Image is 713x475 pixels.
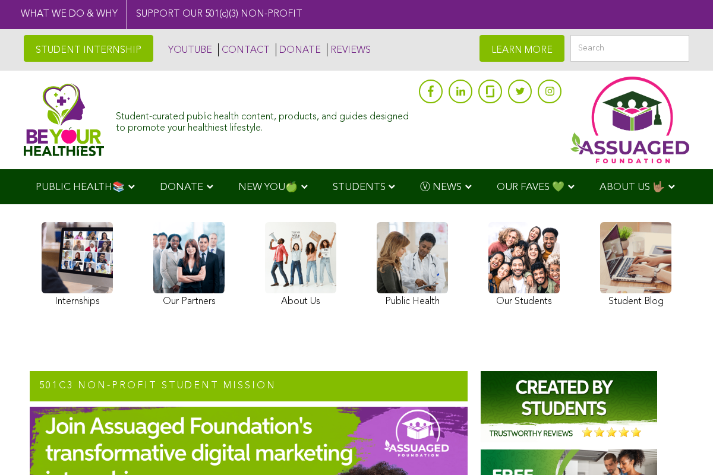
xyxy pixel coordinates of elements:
[30,371,468,402] h2: 501c3 NON-PROFIT STUDENT MISSION
[160,182,203,192] span: DONATE
[481,371,657,442] img: Assuaged-Foundation-Student-Internship-Opportunity-Reviews-Mission-GIPHY-2
[116,106,413,134] div: Student-curated public health content, products, and guides designed to promote your healthiest l...
[570,77,689,163] img: Assuaged App
[24,35,153,62] a: STUDENT INTERNSHIP
[333,182,386,192] span: STUDENTS
[600,182,665,192] span: ABOUT US 🤟🏽
[276,43,321,56] a: DONATE
[36,182,125,192] span: PUBLIC HEALTH📚
[327,43,371,56] a: REVIEWS
[420,182,462,192] span: Ⓥ NEWS
[570,35,689,62] input: Search
[238,182,298,192] span: NEW YOU🍏
[479,35,564,62] a: LEARN MORE
[218,43,270,56] a: CONTACT
[165,43,212,56] a: YOUTUBE
[497,182,564,192] span: OUR FAVES 💚
[24,83,104,156] img: Assuaged
[18,169,695,204] div: Navigation Menu
[654,418,713,475] iframe: Chat Widget
[486,85,494,97] img: glassdoor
